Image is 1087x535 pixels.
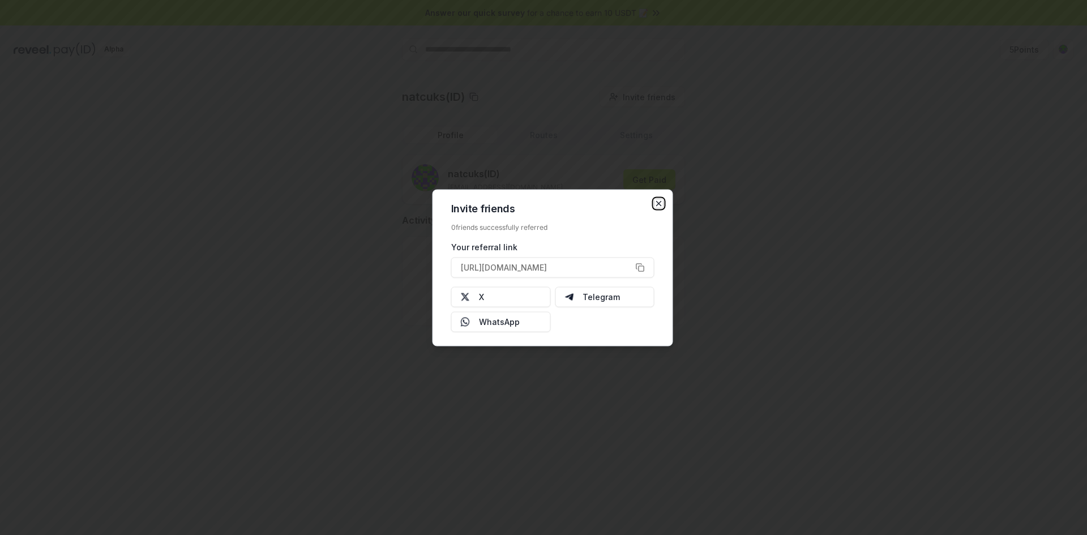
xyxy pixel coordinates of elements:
[461,292,470,301] img: X
[451,311,551,332] button: WhatsApp
[451,286,551,307] button: X
[451,257,654,277] button: [URL][DOMAIN_NAME]
[564,292,574,301] img: Telegram
[451,203,654,213] h2: Invite friends
[451,222,654,232] div: 0 friends successfully referred
[451,241,654,252] div: Your referral link
[461,262,547,273] span: [URL][DOMAIN_NAME]
[555,286,654,307] button: Telegram
[461,317,470,326] img: Whatsapp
